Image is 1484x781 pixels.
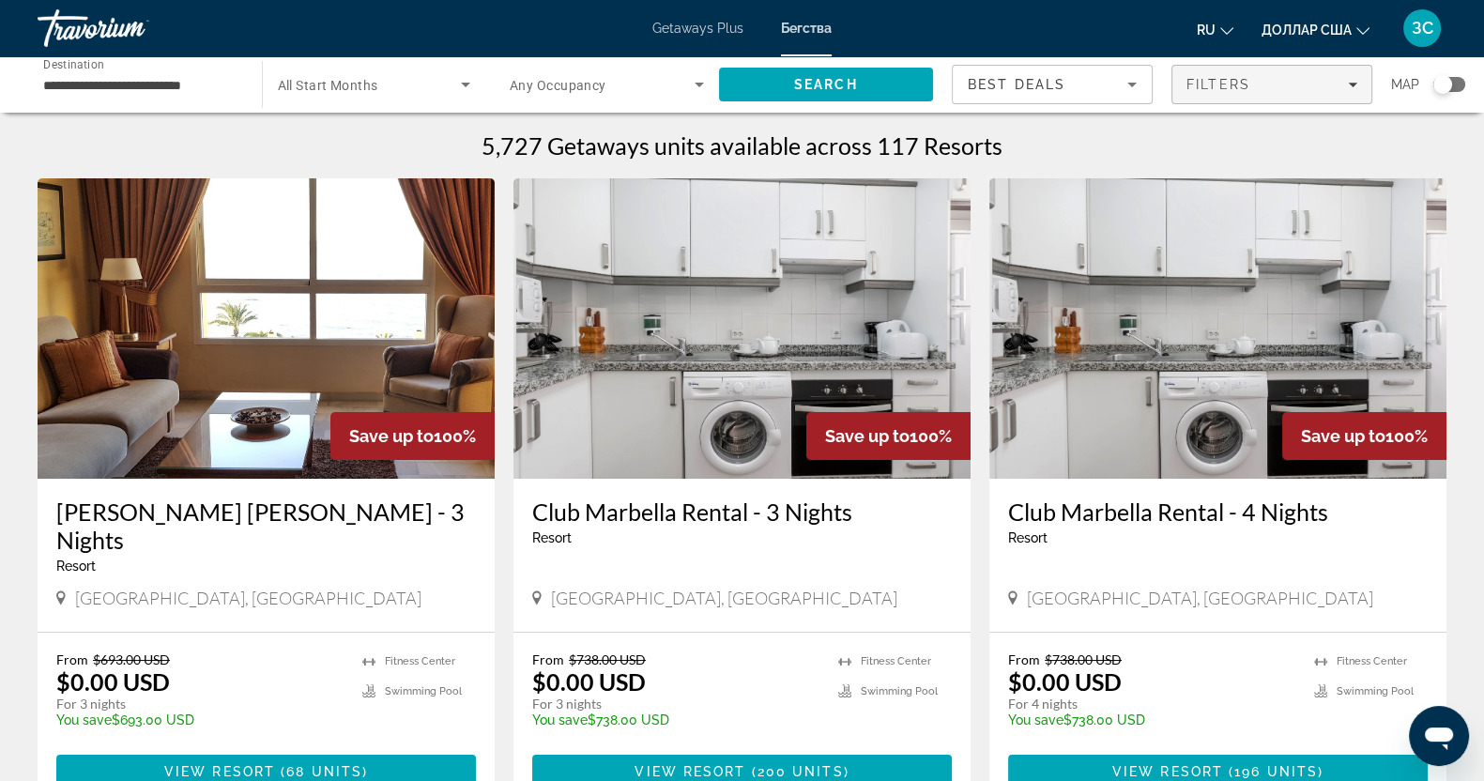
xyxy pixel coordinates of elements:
[1197,16,1233,43] button: Изменить язык
[532,696,819,712] p: For 3 nights
[1186,77,1250,92] span: Filters
[1008,712,1295,727] p: $738.00 USD
[806,412,971,460] div: 100%
[652,21,743,36] a: Getaways Plus
[1301,426,1385,446] span: Save up to
[1008,651,1040,667] span: From
[510,78,606,93] span: Any Occupancy
[1027,588,1373,608] span: [GEOGRAPHIC_DATA], [GEOGRAPHIC_DATA]
[56,667,170,696] p: $0.00 USD
[757,764,844,779] span: 200 units
[861,685,938,697] span: Swimming Pool
[43,57,104,70] span: Destination
[968,77,1065,92] span: Best Deals
[532,530,572,545] span: Resort
[1112,764,1223,779] span: View Resort
[56,559,96,574] span: Resort
[1008,530,1048,545] span: Resort
[532,651,564,667] span: From
[56,712,344,727] p: $693.00 USD
[75,588,421,608] span: [GEOGRAPHIC_DATA], [GEOGRAPHIC_DATA]
[861,655,931,667] span: Fitness Center
[38,178,495,479] img: Macdonald Doña Lola - 3 Nights
[1197,23,1216,38] font: ru
[1282,412,1446,460] div: 100%
[719,68,934,101] button: Search
[286,764,362,779] span: 68 units
[1409,706,1469,766] iframe: Кнопка запуска окна обмена сообщениями
[825,426,910,446] span: Save up to
[1412,18,1433,38] font: ЗС
[794,77,858,92] span: Search
[1262,16,1369,43] button: Изменить валюту
[1391,71,1419,98] span: Map
[1337,655,1407,667] span: Fitness Center
[56,696,344,712] p: For 3 nights
[532,667,646,696] p: $0.00 USD
[93,651,170,667] span: $693.00 USD
[482,131,1002,160] h1: 5,727 Getaways units available across 117 Resorts
[38,4,225,53] a: Травориум
[385,655,455,667] span: Fitness Center
[43,74,237,97] input: Select destination
[513,178,971,479] img: Club Marbella Rental - 3 Nights
[551,588,897,608] span: [GEOGRAPHIC_DATA], [GEOGRAPHIC_DATA]
[1008,696,1295,712] p: For 4 nights
[968,73,1137,96] mat-select: Sort by
[569,651,646,667] span: $738.00 USD
[56,498,476,554] a: [PERSON_NAME] [PERSON_NAME] - 3 Nights
[385,685,462,697] span: Swimming Pool
[164,764,275,779] span: View Resort
[1008,712,1063,727] span: You save
[989,178,1446,479] img: Club Marbella Rental - 4 Nights
[532,712,588,727] span: You save
[275,764,368,779] span: ( )
[781,21,832,36] a: Бегства
[532,498,952,526] a: Club Marbella Rental - 3 Nights
[56,712,112,727] span: You save
[1234,764,1318,779] span: 196 units
[1223,764,1323,779] span: ( )
[1337,685,1414,697] span: Swimming Pool
[1398,8,1446,48] button: Меню пользователя
[532,712,819,727] p: $738.00 USD
[56,651,88,667] span: From
[745,764,849,779] span: ( )
[330,412,495,460] div: 100%
[1008,498,1428,526] a: Club Marbella Rental - 4 Nights
[635,764,745,779] span: View Resort
[278,78,378,93] span: All Start Months
[1262,23,1352,38] font: доллар США
[1171,65,1372,104] button: Filters
[349,426,434,446] span: Save up to
[1045,651,1122,667] span: $738.00 USD
[1008,667,1122,696] p: $0.00 USD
